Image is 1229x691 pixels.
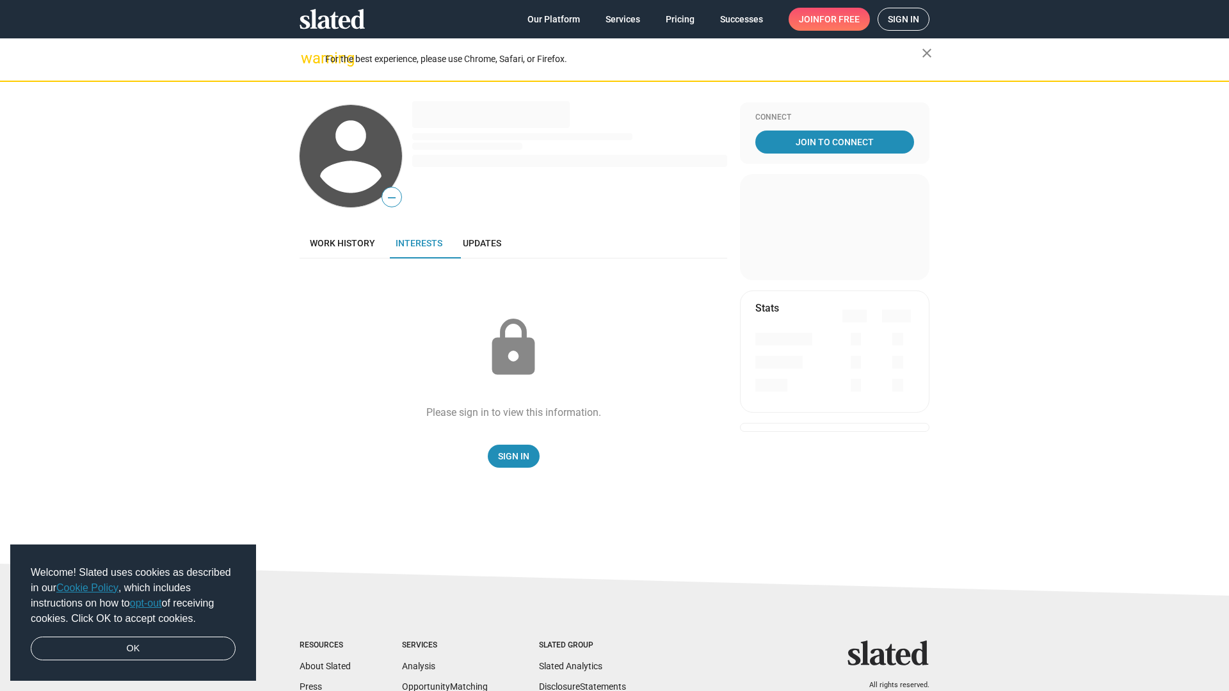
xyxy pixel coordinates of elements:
a: Slated Analytics [539,661,602,671]
a: dismiss cookie message [31,637,236,661]
a: About Slated [300,661,351,671]
div: For the best experience, please use Chrome, Safari, or Firefox. [325,51,922,68]
span: Sign in [888,8,919,30]
div: Connect [755,113,914,123]
mat-icon: lock [481,316,545,380]
span: Successes [720,8,763,31]
span: Services [606,8,640,31]
mat-card-title: Stats [755,301,779,315]
a: Join To Connect [755,131,914,154]
div: Resources [300,640,351,651]
a: opt-out [130,598,162,608]
span: Join [799,8,860,31]
a: Interests [385,228,453,258]
span: Pricing [666,8,695,31]
span: for free [819,8,860,31]
a: Joinfor free [789,8,870,31]
span: Interests [396,238,442,248]
a: Updates [453,228,511,258]
div: Please sign in to view this information. [426,406,601,419]
a: Pricing [655,8,705,31]
mat-icon: close [919,45,935,61]
a: Cookie Policy [56,582,118,593]
span: Our Platform [527,8,580,31]
div: Slated Group [539,640,626,651]
div: Services [402,640,488,651]
span: Welcome! Slated uses cookies as described in our , which includes instructions on how to of recei... [31,565,236,626]
a: Services [595,8,650,31]
span: Sign In [498,445,529,468]
span: Join To Connect [758,131,912,154]
span: — [382,189,401,206]
a: Work history [300,228,385,258]
span: Work history [310,238,375,248]
a: Sign In [488,445,540,468]
a: Successes [710,8,773,31]
span: Updates [463,238,501,248]
mat-icon: warning [301,51,316,66]
a: Sign in [878,8,929,31]
a: Our Platform [517,8,590,31]
div: cookieconsent [10,544,256,681]
a: Analysis [402,661,435,671]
